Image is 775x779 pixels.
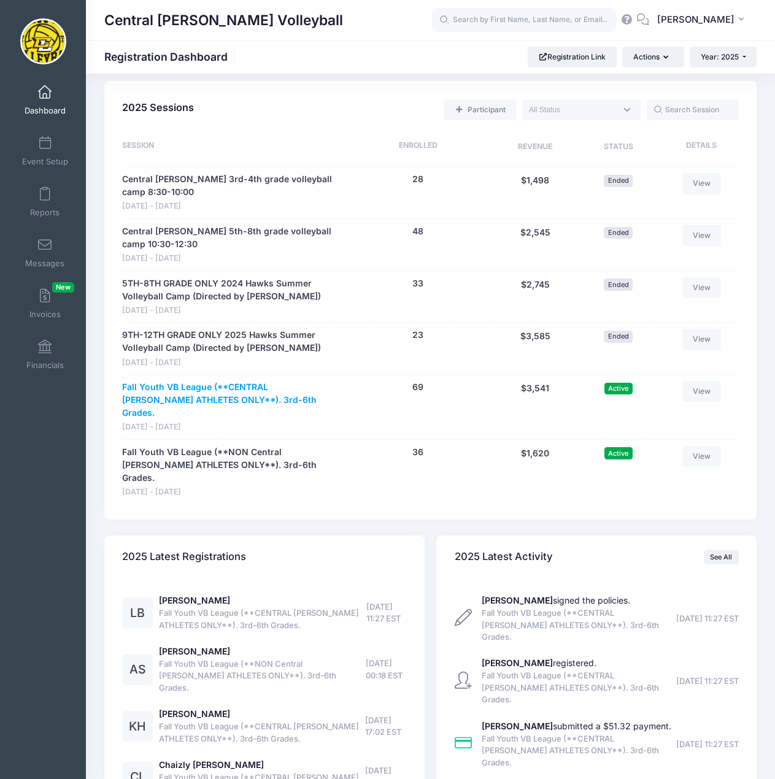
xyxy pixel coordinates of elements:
[432,8,616,33] input: Search by First Name, Last Name, or Email...
[30,207,60,218] span: Reports
[529,104,616,115] textarea: Search
[159,607,366,631] span: Fall Youth VB League (**CENTRAL [PERSON_NAME] ATHLETES ONLY**). 3rd-6th Grades.
[16,282,74,325] a: InvoicesNew
[528,47,617,67] a: Registration Link
[122,654,153,685] div: AS
[122,665,153,675] a: AS
[682,329,722,350] a: View
[159,759,264,770] a: Chaizly [PERSON_NAME]
[122,446,338,485] a: Fall Youth VB League (**NON Central [PERSON_NAME] ATHLETES ONLY**). 3rd-6th Grades.
[159,646,230,656] a: [PERSON_NAME]
[444,99,516,120] a: Add a new manual registration
[412,173,423,186] button: 28
[482,607,673,643] span: Fall Youth VB League (**CENTRAL [PERSON_NAME] ATHLETES ONLY**). 3rd-6th Grades.
[690,47,757,67] button: Year: 2025
[20,18,66,64] img: Central Lee Volleyball
[122,225,338,251] a: Central [PERSON_NAME] 5th-8th grade volleyball camp 10:30-12:30
[122,711,153,742] div: KH
[122,357,338,369] span: [DATE] - [DATE]
[604,278,633,290] span: Ended
[482,595,553,605] strong: [PERSON_NAME]
[412,277,423,290] button: 33
[22,156,68,167] span: Event Setup
[122,608,153,619] a: LB
[412,446,423,459] button: 36
[622,47,684,67] button: Actions
[365,715,406,739] span: [DATE] 17:02 EST
[492,381,579,433] div: $3,541
[122,101,194,113] span: 2025 Sessions
[682,446,722,467] a: View
[704,550,739,564] a: See All
[122,329,338,355] a: 9TH-12TH GRADE ONLY 2025 Hawks Summer Volleyball Camp (Directed by [PERSON_NAME])
[412,329,423,342] button: 23
[682,173,722,194] a: View
[682,277,722,298] a: View
[159,708,230,719] a: [PERSON_NAME]
[492,446,579,498] div: $1,620
[122,722,153,732] a: KH
[482,733,673,769] span: Fall Youth VB League (**CENTRAL [PERSON_NAME] ATHLETES ONLY**). 3rd-6th Grades.
[122,540,246,575] h4: 2025 Latest Registrations
[122,253,338,264] span: [DATE] - [DATE]
[604,227,633,239] span: Ended
[701,52,739,61] span: Year: 2025
[122,173,338,199] a: Central [PERSON_NAME] 3rd-4th grade volleyball camp 8:30-10:00
[16,333,74,376] a: Financials
[647,99,739,120] input: Search Session
[682,225,722,246] a: View
[604,331,633,342] span: Ended
[492,277,579,317] div: $2,745
[26,360,64,370] span: Financials
[122,381,338,420] a: Fall Youth VB League (**CENTRAL [PERSON_NAME] ATHLETES ONLY**). 3rd-6th Grades.
[25,106,66,116] span: Dashboard
[159,721,365,745] span: Fall Youth VB League (**CENTRAL [PERSON_NAME] ATHLETES ONLY**). 3rd-6th Grades.
[122,201,338,212] span: [DATE] - [DATE]
[604,175,633,186] span: Ended
[29,309,61,320] span: Invoices
[412,225,423,238] button: 48
[482,595,630,605] a: [PERSON_NAME]signed the policies.
[159,595,230,605] a: [PERSON_NAME]
[16,79,74,121] a: Dashboard
[366,601,406,625] span: [DATE] 11:27 EST
[482,721,671,731] a: [PERSON_NAME]submitted a $51.32 payment.
[482,658,596,668] a: [PERSON_NAME]registered.
[366,658,406,681] span: [DATE] 00:18 EST
[122,486,338,498] span: [DATE] - [DATE]
[344,140,492,155] div: Enrolled
[492,140,579,155] div: Revenue
[122,421,338,433] span: [DATE] - [DATE]
[122,597,153,628] div: LB
[482,721,553,731] strong: [PERSON_NAME]
[16,129,74,172] a: Event Setup
[25,258,64,269] span: Messages
[579,140,659,155] div: Status
[122,305,338,317] span: [DATE] - [DATE]
[676,613,739,625] span: [DATE] 11:27 EST
[482,670,673,706] span: Fall Youth VB League (**CENTRAL [PERSON_NAME] ATHLETES ONLY**). 3rd-6th Grades.
[658,140,739,155] div: Details
[455,540,553,575] h4: 2025 Latest Activity
[649,6,757,34] button: [PERSON_NAME]
[682,381,722,402] a: View
[604,447,633,459] span: Active
[122,140,344,155] div: Session
[492,173,579,212] div: $1,498
[492,329,579,368] div: $3,585
[412,381,423,394] button: 69
[604,383,633,394] span: Active
[104,6,343,34] h1: Central [PERSON_NAME] Volleyball
[676,675,739,688] span: [DATE] 11:27 EST
[52,282,74,293] span: New
[657,13,735,26] span: [PERSON_NAME]
[676,739,739,751] span: [DATE] 11:27 EST
[482,658,553,668] strong: [PERSON_NAME]
[159,658,366,694] span: Fall Youth VB League (**NON Central [PERSON_NAME] ATHLETES ONLY**). 3rd-6th Grades.
[122,277,338,303] a: 5TH-8TH GRADE ONLY 2024 Hawks Summer Volleyball Camp (Directed by [PERSON_NAME])
[104,50,238,63] h1: Registration Dashboard
[16,180,74,223] a: Reports
[492,225,579,264] div: $2,545
[16,231,74,274] a: Messages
